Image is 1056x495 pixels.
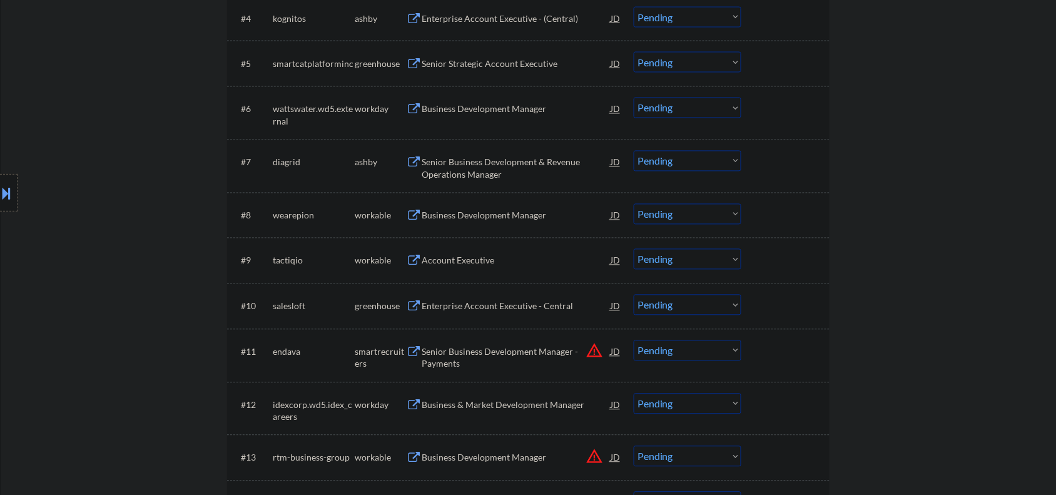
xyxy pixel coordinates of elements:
[241,103,263,116] div: #6
[422,399,611,412] div: Business & Market Development Manager
[422,255,611,267] div: Account Executive
[422,13,611,25] div: Enterprise Account Executive - (Central)
[273,452,355,464] div: rtm-business-group
[273,346,355,359] div: endava
[273,300,355,313] div: salesloft
[422,156,611,181] div: Senior Business Development & Revenue Operations Manager
[609,446,622,469] div: JD
[273,156,355,169] div: diagrid
[609,204,622,227] div: JD
[241,255,263,267] div: #9
[355,58,406,70] div: greenhouse
[241,13,263,25] div: #4
[609,98,622,120] div: JD
[609,295,622,317] div: JD
[241,300,263,313] div: #10
[609,151,622,173] div: JD
[609,7,622,29] div: JD
[422,300,611,313] div: Enterprise Account Executive - Central
[355,210,406,222] div: workable
[355,103,406,116] div: workday
[355,255,406,267] div: workable
[609,340,622,363] div: JD
[273,103,355,128] div: wattswater.wd5.external
[241,210,263,222] div: #8
[422,346,611,370] div: Senior Business Development Manager - Payments
[241,399,263,412] div: #12
[422,452,611,464] div: Business Development Manager
[422,210,611,222] div: Business Development Manager
[586,342,603,360] button: warning_amber
[609,249,622,272] div: JD
[241,58,263,70] div: #5
[273,210,355,222] div: wearepion
[355,452,406,464] div: workable
[273,58,355,70] div: smartcatplatforminc
[586,448,603,466] button: warning_amber
[355,399,406,412] div: workday
[609,52,622,74] div: JD
[422,58,611,70] div: Senior Strategic Account Executive
[273,399,355,424] div: idexcorp.wd5.idex_careers
[241,346,263,359] div: #11
[609,394,622,416] div: JD
[355,346,406,370] div: smartrecruiters
[355,156,406,169] div: ashby
[422,103,611,116] div: Business Development Manager
[273,255,355,267] div: tactiqio
[241,156,263,169] div: #7
[355,13,406,25] div: ashby
[273,13,355,25] div: kognitos
[355,300,406,313] div: greenhouse
[241,452,263,464] div: #13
